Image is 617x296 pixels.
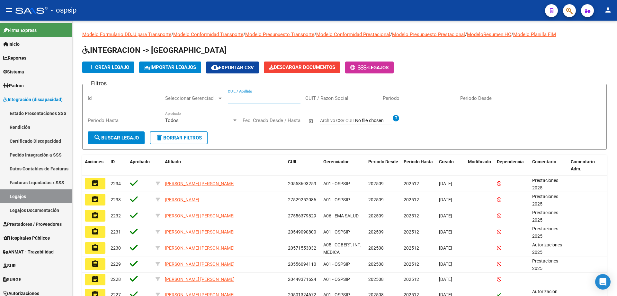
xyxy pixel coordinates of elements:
[165,245,235,251] span: [PERSON_NAME] [PERSON_NAME]
[404,181,419,186] span: 202512
[85,159,103,164] span: Acciones
[439,197,452,202] span: [DATE]
[288,213,316,218] span: 27556379829
[165,229,235,234] span: [PERSON_NAME] [PERSON_NAME]
[165,95,217,101] span: Seleccionar Gerenciador
[439,213,452,218] span: [DATE]
[568,155,607,176] datatable-header-cell: Comentario Adm.
[404,262,419,267] span: 202512
[368,159,398,164] span: Periodo Desde
[288,181,316,186] span: 20558693259
[165,213,235,218] span: [PERSON_NAME] [PERSON_NAME]
[323,197,350,202] span: A01 - OSPSIP
[321,155,366,176] datatable-header-cell: Gerenciador
[3,54,26,62] span: Reportes
[288,245,316,251] span: 20571553032
[401,155,436,176] datatable-header-cell: Periodo Hasta
[465,155,494,176] datatable-header-cell: Modificado
[111,262,121,267] span: 2229
[320,118,355,123] span: Archivo CSV CUIL
[91,179,99,187] mat-icon: assignment
[264,62,340,73] button: Descargar Documentos
[392,32,465,37] a: Modelo Presupuesto Prestacional
[285,155,321,176] datatable-header-cell: CUIL
[439,245,452,251] span: [DATE]
[173,32,243,37] a: Modelo Conformidad Transporte
[439,277,452,282] span: [DATE]
[323,159,349,164] span: Gerenciador
[345,62,394,73] button: -Legajos
[91,244,99,252] mat-icon: assignment
[130,159,150,164] span: Aprobado
[532,242,562,255] span: Autorizaciones 2025
[87,64,129,70] span: Crear Legajo
[368,262,384,267] span: 202508
[368,229,384,234] span: 202509
[111,229,121,234] span: 2231
[530,155,568,176] datatable-header-cell: Comentario
[404,229,419,234] span: 202512
[91,196,99,203] mat-icon: assignment
[3,248,54,255] span: ANMAT - Trazabilidad
[3,68,24,75] span: Sistema
[404,197,419,202] span: 202512
[165,277,235,282] span: [PERSON_NAME] [PERSON_NAME]
[323,277,350,282] span: A01 - OSPSIP
[82,46,227,55] span: INTEGRACION -> [GEOGRAPHIC_DATA]
[165,262,235,267] span: [PERSON_NAME] [PERSON_NAME]
[91,212,99,219] mat-icon: assignment
[87,63,95,71] mat-icon: add
[165,118,179,123] span: Todos
[404,213,419,218] span: 202512
[468,159,491,164] span: Modificado
[288,197,316,202] span: 27529252086
[323,213,359,218] span: A06 - EMA SALUD
[368,245,384,251] span: 202508
[368,277,384,282] span: 202508
[91,275,99,283] mat-icon: assignment
[150,131,208,144] button: Borrar Filtros
[165,181,235,186] span: [PERSON_NAME] [PERSON_NAME]
[269,64,335,70] span: Descargar Documentos
[392,114,400,122] mat-icon: help
[91,260,99,268] mat-icon: assignment
[211,65,254,71] span: Exportar CSV
[439,262,452,267] span: [DATE]
[3,82,24,89] span: Padrón
[323,229,350,234] span: A01 - OSPSIP
[156,135,202,141] span: Borrar Filtros
[51,3,76,17] span: - ospsip
[156,134,163,141] mat-icon: delete
[571,159,595,172] span: Comentario Adm.
[532,258,558,271] span: Prestaciones 2025
[288,277,316,282] span: 20449371624
[532,210,558,223] span: Prestaciones 2025
[350,65,368,71] span: -
[308,117,315,125] button: Open calendar
[288,159,298,164] span: CUIL
[5,6,13,14] mat-icon: menu
[144,64,196,70] span: IMPORTAR LEGAJOS
[3,96,63,103] span: Integración (discapacidad)
[111,277,121,282] span: 2228
[3,221,62,228] span: Prestadores / Proveedores
[274,118,306,123] input: Fecha fin
[127,155,153,176] datatable-header-cell: Aprobado
[439,159,454,164] span: Creado
[439,181,452,186] span: [DATE]
[82,155,108,176] datatable-header-cell: Acciones
[532,226,558,239] span: Prestaciones 2025
[436,155,465,176] datatable-header-cell: Creado
[88,79,110,88] h3: Filtros
[162,155,285,176] datatable-header-cell: Afiliado
[355,118,392,124] input: Archivo CSV CUIL
[404,277,419,282] span: 202512
[3,27,37,34] span: Firma Express
[532,159,556,164] span: Comentario
[111,181,121,186] span: 2234
[3,262,16,269] span: SUR
[82,62,134,73] button: Crear Legajo
[368,65,389,71] span: Legajos
[532,194,558,206] span: Prestaciones 2025
[111,159,115,164] span: ID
